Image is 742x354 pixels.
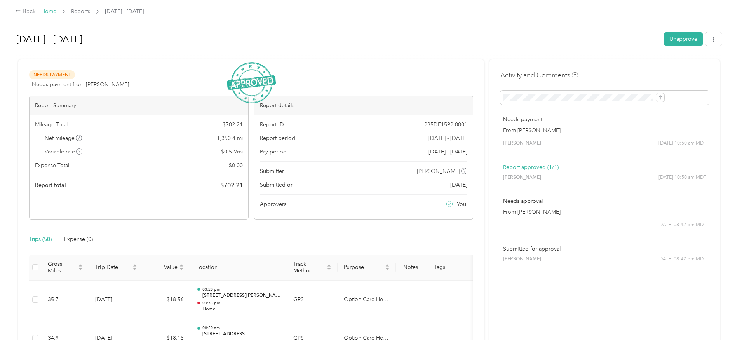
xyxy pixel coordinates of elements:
th: Trip Date [89,255,143,281]
span: 1,350.4 mi [217,134,243,142]
span: Go to pay period [428,148,467,156]
img: ApprovedStamp [227,62,276,104]
p: Needs payment [503,115,706,124]
div: Expense (0) [64,235,93,244]
a: Reports [71,8,90,15]
span: caret-up [78,263,83,268]
button: Unapprove [664,32,703,46]
th: Gross Miles [42,255,89,281]
span: Needs payment from [PERSON_NAME] [32,80,129,89]
h1: Sep 1 - 30, 2025 [16,30,658,49]
span: caret-down [385,267,390,271]
p: Needs approval [503,197,706,205]
p: From [PERSON_NAME] [503,208,706,216]
span: [DATE] [450,181,467,189]
th: Notes [396,255,425,281]
span: $ 0.00 [229,161,243,169]
span: - [439,335,441,341]
p: [STREET_ADDRESS] [202,331,281,338]
span: Needs Payment [29,70,75,79]
span: Gross Miles [48,261,77,274]
p: 03:20 pm [202,287,281,292]
iframe: Everlance-gr Chat Button Frame [698,310,742,354]
p: [STREET_ADDRESS][PERSON_NAME] [202,292,281,299]
span: Submitted on [260,181,294,189]
th: Value [143,255,190,281]
span: [PERSON_NAME] [417,167,460,175]
div: Trips (50) [29,235,52,244]
a: Home [41,8,56,15]
div: Back [16,7,36,16]
span: caret-down [179,267,184,271]
span: Pay period [260,148,287,156]
p: Home [202,306,281,313]
span: Variable rate [45,148,83,156]
span: $ 0.52 / mi [221,148,243,156]
span: Track Method [293,261,325,274]
div: Report Summary [30,96,248,115]
span: 235DE1592-0001 [424,120,467,129]
td: [DATE] [89,281,143,319]
div: Report details [254,96,473,115]
p: Submitted for approval [503,245,706,253]
span: Report period [260,134,295,142]
span: [DATE] 08:42 pm MDT [658,256,706,263]
span: Approvers [260,200,286,208]
span: Purpose [344,264,383,270]
p: Report approved (1/1) [503,163,706,171]
th: Location [190,255,287,281]
span: caret-down [132,267,137,271]
span: Net mileage [45,134,82,142]
span: caret-up [132,263,137,268]
span: [DATE] 10:50 am MDT [658,140,706,147]
th: Tags [425,255,454,281]
span: $ 702.21 [220,181,243,190]
span: [DATE] 08:42 pm MDT [658,221,706,228]
span: Submitter [260,167,284,175]
p: 08:51 am [202,339,281,344]
span: [DATE] - [DATE] [105,7,144,16]
td: GPS [287,281,338,319]
span: [DATE] - [DATE] [428,134,467,142]
span: - [439,296,441,303]
span: You [457,200,466,208]
span: [DATE] 10:50 am MDT [658,174,706,181]
span: caret-up [327,263,331,268]
p: 08:20 am [202,325,281,331]
p: 03:53 pm [202,300,281,306]
td: 35.7 [42,281,89,319]
span: [PERSON_NAME] [503,174,541,181]
th: Track Method [287,255,338,281]
span: Expense Total [35,161,69,169]
p: From [PERSON_NAME] [503,126,706,134]
span: Value [150,264,178,270]
span: caret-up [179,263,184,268]
span: [PERSON_NAME] [503,256,541,263]
span: Trip Date [95,264,131,270]
span: Report total [35,181,66,189]
span: caret-down [78,267,83,271]
td: Option Care Health [338,281,396,319]
span: Mileage Total [35,120,68,129]
span: $ 702.21 [223,120,243,129]
span: Report ID [260,120,284,129]
span: [PERSON_NAME] [503,140,541,147]
td: $18.56 [143,281,190,319]
h4: Activity and Comments [500,70,578,80]
span: caret-down [327,267,331,271]
th: Purpose [338,255,396,281]
span: caret-up [385,263,390,268]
